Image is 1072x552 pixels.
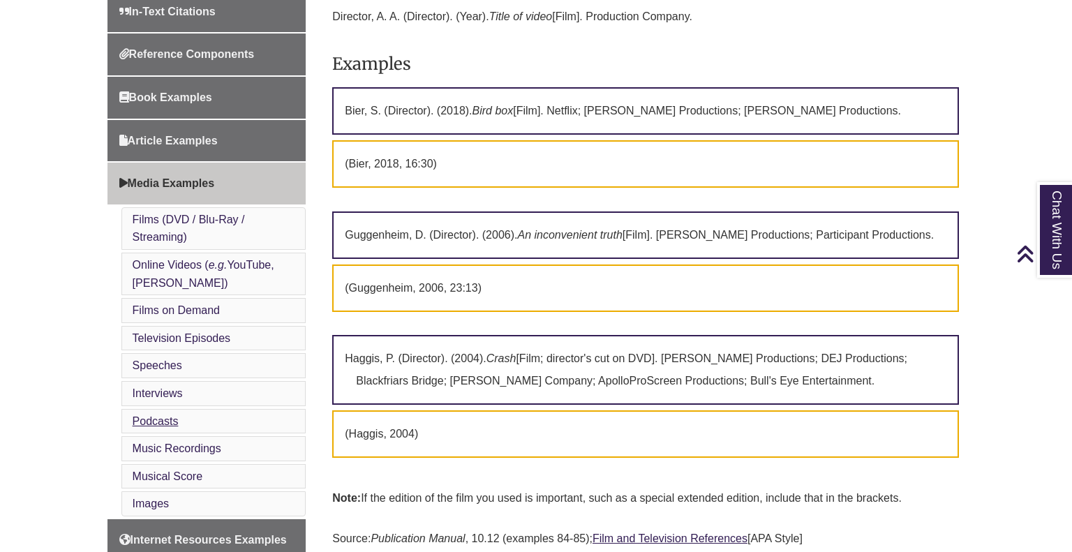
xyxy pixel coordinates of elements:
p: Bier, S. (Director). (2018). [Film]. Netflix; [PERSON_NAME] Productions; [PERSON_NAME] Productions. [332,87,959,135]
em: An inconvenient truth [517,229,622,241]
span: Reference Components [119,48,255,60]
a: Media Examples [107,163,306,204]
p: If the edition of the film you used is important, such as a special extended edition, include tha... [332,482,959,515]
a: Film and Television References [593,532,747,544]
a: Films on Demand [133,304,220,316]
a: Speeches [133,359,182,371]
a: Book Examples [107,77,306,119]
span: Book Examples [119,91,212,103]
em: e.g. [209,259,228,271]
p: (Bier, 2018, 16:30) [332,140,959,188]
p: (Guggenheim, 2006, 23:13) [332,264,959,312]
a: Article Examples [107,120,306,162]
h3: Examples [332,47,959,80]
p: Haggis, P. (Director). (2004). [Film; director's cut on DVD]. [PERSON_NAME] Productions; DEJ Prod... [332,335,959,405]
a: Films (DVD / Blu-Ray / Streaming) [133,214,245,244]
a: Online Videos (e.g.YouTube, [PERSON_NAME]) [133,259,274,289]
span: Internet Resources Examples [119,534,287,546]
em: Bird box [472,105,514,117]
p: Guggenheim, D. (Director). (2006). [Film]. [PERSON_NAME] Productions; Participant Productions. [332,211,959,259]
em: Publication Manual [371,532,465,544]
span: Media Examples [119,177,215,189]
a: Interviews [133,387,183,399]
span: In-Text Citations [119,6,216,17]
a: Music Recordings [133,442,221,454]
strong: Note: [332,492,361,504]
a: Television Episodes [133,332,231,344]
p: (Haggis, 2004) [332,410,959,458]
em: Crash [486,352,516,364]
a: Reference Components [107,33,306,75]
a: Musical Score [133,470,202,482]
a: Podcasts [133,415,179,427]
span: Article Examples [119,135,218,147]
a: Back to Top [1016,244,1069,263]
em: Title of video [489,10,553,22]
a: Images [133,498,169,509]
